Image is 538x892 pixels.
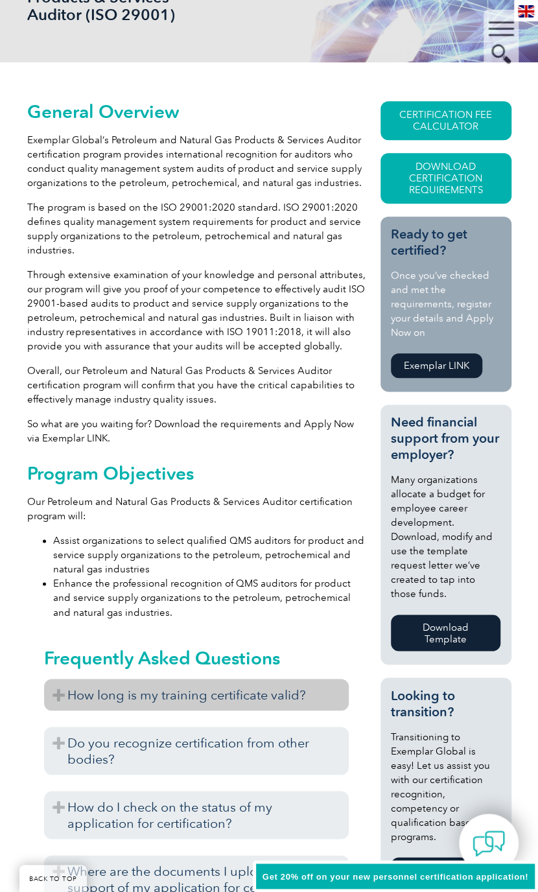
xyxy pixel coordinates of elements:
p: Once you’ve checked and met the requirements, register your details and Apply Now on [391,268,500,340]
h2: Frequently Asked Questions [44,647,349,668]
h2: Program Objectives [27,463,366,484]
h3: Do you recognize certification from other bodies? [44,727,349,775]
span: Get 20% off on your new personnel certification application! [263,871,528,881]
h2: General Overview [27,101,366,122]
p: Transitioning to Exemplar Global is easy! Let us assist you with our certification recognition, c... [391,729,500,843]
p: The program is based on the ISO 29001:2020 standard. ISO 29001:2020 defines quality management sy... [27,200,366,257]
a: CERTIFICATION FEE CALCULATOR [380,101,511,140]
h3: Looking to transition? [391,687,500,720]
a: Download Template [391,615,500,651]
h3: Need financial support from your employer? [391,414,500,463]
a: Exemplar LINK [391,353,482,378]
p: Overall, our Petroleum and Natural Gas Products & Services Auditor certification program will con... [27,364,366,406]
p: Through extensive examination of your knowledge and personal attributes, our program will give yo... [27,268,366,353]
p: So what are you waiting for? Download the requirements and Apply Now via Exemplar LINK. [27,417,366,445]
img: en [518,5,534,18]
li: Enhance the professional recognition of QMS auditors for product and service supply organizations... [53,576,366,619]
a: BACK TO TOP [19,865,87,892]
p: Our Petroleum and Natural Gas Products & Services Auditor certification program will: [27,495,366,523]
li: Assist organizations to select qualified QMS auditors for product and service supply organization... [53,534,366,576]
h3: Ready to get certified? [391,226,500,259]
img: contact-chat.png [473,827,505,860]
h3: How long is my training certificate valid? [44,679,349,710]
a: Learn More [391,857,468,882]
a: Download Certification Requirements [380,153,511,204]
h3: How do I check on the status of my application for certification? [44,791,349,839]
p: Many organizations allocate a budget for employee career development. Download, modify and use th... [391,473,500,601]
p: Exemplar Global’s Petroleum and Natural Gas Products & Services Auditor certification program pro... [27,133,366,190]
